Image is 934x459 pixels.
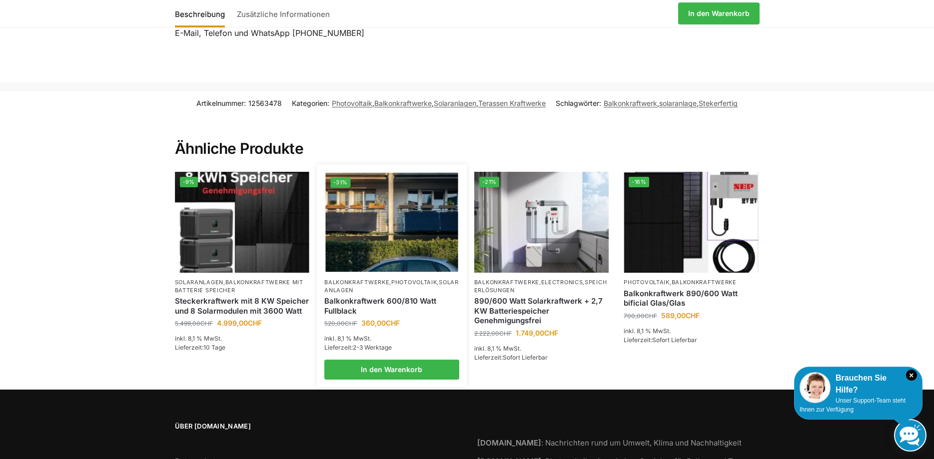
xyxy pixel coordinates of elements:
[474,279,539,286] a: Balkonkraftwerke
[175,296,310,316] a: Steckerkraftwerk mit 8 KW Speicher und 8 Solarmodulen mit 3600 Watt
[434,99,476,107] a: Solaranlagen
[332,99,372,107] a: Photovoltaik
[624,279,759,286] p: ,
[624,279,669,286] a: Photovoltaik
[474,344,609,353] p: inkl. 8,1 % MwSt.
[361,319,400,327] bdi: 360,00
[503,354,548,361] span: Sofort Lieferbar
[324,360,459,380] a: In den Warenkorb legen: „Balkonkraftwerk 600/810 Watt Fullblack“
[324,279,389,286] a: Balkonkraftwerke
[474,354,548,361] span: Lieferzeit:
[624,289,759,308] a: Balkonkraftwerk 890/600 Watt bificial Glas/Glas
[474,296,609,326] a: 890/600 Watt Solarkraftwerk + 2,7 KW Batteriespeicher Genehmigungsfrei
[324,334,459,343] p: inkl. 8,1 % MwSt.
[672,279,737,286] a: Balkonkraftwerke
[324,320,357,327] bdi: 520,00
[652,336,697,344] span: Sofort Lieferbar
[645,312,657,320] span: CHF
[326,173,458,272] img: 2 Balkonkraftwerke
[217,319,262,327] bdi: 4.999,00
[659,99,697,107] a: solaranlage
[478,99,546,107] a: Terassen Kraftwerke
[477,438,541,448] strong: [DOMAIN_NAME]
[391,279,437,286] a: Photovoltaik
[175,320,213,327] bdi: 5.499,00
[324,296,459,316] a: Balkonkraftwerk 600/810 Watt Fullblack
[800,372,917,396] div: Brauchen Sie Hilfe?
[499,330,512,337] span: CHF
[374,99,432,107] a: Balkonkraftwerke
[624,172,759,273] a: -16%Bificiales Hochleistungsmodul
[699,99,738,107] a: Stekerfertig
[906,370,917,381] i: Schließen
[624,312,657,320] bdi: 700,00
[175,115,760,158] h2: Ähnliche Produkte
[800,372,831,403] img: Customer service
[474,279,609,294] p: , ,
[175,279,310,294] p: ,
[516,329,558,337] bdi: 1.749,00
[175,344,225,351] span: Lieferzeit:
[624,172,759,273] img: Bificiales Hochleistungsmodul
[474,279,607,293] a: Speicherlösungen
[292,98,546,108] span: Kategorien: , , ,
[345,320,357,327] span: CHF
[624,327,759,336] p: inkl. 8,1 % MwSt.
[203,344,225,351] span: 10 Tage
[556,98,738,108] span: Schlagwörter: , ,
[175,422,457,432] span: Über [DOMAIN_NAME]
[175,279,223,286] a: Solaranlagen
[541,279,583,286] a: Electronics
[196,98,282,108] span: Artikelnummer:
[326,173,458,272] a: -31%2 Balkonkraftwerke
[800,397,906,413] span: Unser Support-Team steht Ihnen zur Verfügung
[324,279,459,293] a: Solaranlagen
[386,319,400,327] span: CHF
[624,336,697,344] span: Lieferzeit:
[353,344,392,351] span: 2-3 Werktage
[474,172,609,273] a: -21%Steckerkraftwerk mit 2,7kwh-Speicher
[324,344,392,351] span: Lieferzeit:
[544,329,558,337] span: CHF
[175,279,303,293] a: Balkonkraftwerke mit Batterie Speicher
[200,320,213,327] span: CHF
[661,311,700,320] bdi: 589,00
[248,319,262,327] span: CHF
[474,172,609,273] img: Steckerkraftwerk mit 2,7kwh-Speicher
[175,172,310,273] img: Steckerkraftwerk mit 8 KW Speicher und 8 Solarmodulen mit 3600 Watt
[248,99,282,107] span: 12563478
[324,279,459,294] p: , ,
[686,311,700,320] span: CHF
[474,330,512,337] bdi: 2.222,00
[477,438,742,448] a: [DOMAIN_NAME]: Nachrichten rund um Umwelt, Klima und Nachhaltigkeit
[604,99,657,107] a: Balkonkraftwerk
[175,334,310,343] p: inkl. 8,1 % MwSt.
[175,172,310,273] a: -9%Steckerkraftwerk mit 8 KW Speicher und 8 Solarmodulen mit 3600 Watt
